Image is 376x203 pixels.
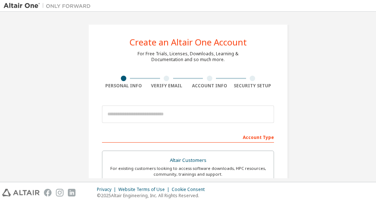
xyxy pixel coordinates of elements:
[2,189,40,196] img: altair_logo.svg
[4,2,94,9] img: Altair One
[138,51,238,63] div: For Free Trials, Licenses, Downloads, Learning & Documentation and so much more.
[102,131,274,143] div: Account Type
[172,187,209,192] div: Cookie Consent
[188,83,231,89] div: Account Info
[107,155,269,166] div: Altair Customers
[130,38,247,47] div: Create an Altair One Account
[231,83,274,89] div: Security Setup
[118,187,172,192] div: Website Terms of Use
[68,189,75,196] img: linkedin.svg
[102,83,145,89] div: Personal Info
[44,189,52,196] img: facebook.svg
[97,187,118,192] div: Privacy
[56,189,64,196] img: instagram.svg
[145,83,188,89] div: Verify Email
[107,166,269,177] div: For existing customers looking to access software downloads, HPC resources, community, trainings ...
[97,192,209,199] p: © 2025 Altair Engineering, Inc. All Rights Reserved.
